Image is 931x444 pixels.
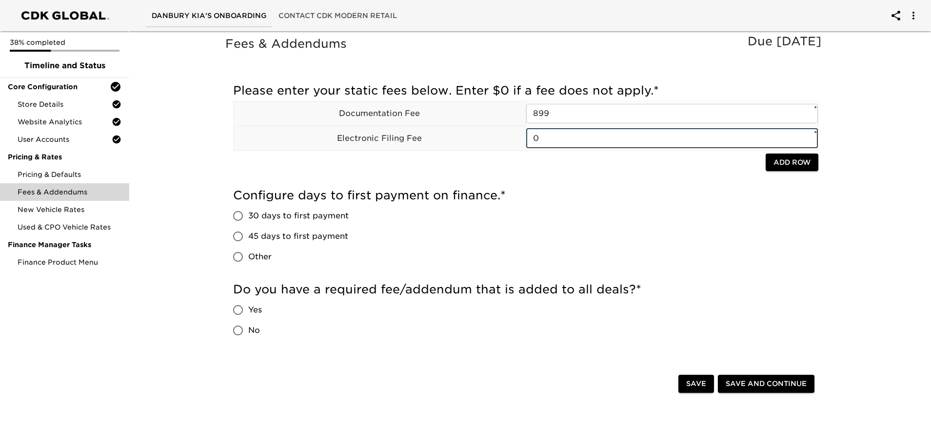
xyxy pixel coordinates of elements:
[718,375,814,393] button: Save and Continue
[248,325,260,336] span: No
[234,108,526,119] p: Documentation Fee
[18,135,112,144] span: User Accounts
[18,99,112,109] span: Store Details
[884,4,908,27] button: account of current user
[678,375,714,393] button: Save
[248,231,348,242] span: 45 days to first payment
[773,156,811,169] span: Add Row
[686,378,706,390] span: Save
[248,210,349,222] span: 30 days to first payment
[18,117,112,127] span: Website Analytics
[233,83,818,98] h5: Please enter your static fees below. Enter $0 if a fee does not apply.
[152,10,267,22] span: Danbury Kia's Onboarding
[233,282,818,297] h5: Do you have a required fee/addendum that is added to all deals?
[18,170,121,179] span: Pricing & Defaults
[278,10,397,22] span: Contact CDK Modern Retail
[766,154,818,172] button: Add Row
[748,34,821,48] span: Due [DATE]
[8,60,121,72] span: Timeline and Status
[225,36,826,52] h5: Fees & Addendums
[233,188,818,203] h5: Configure days to first payment on finance.
[234,133,526,144] p: Electronic Filing Fee
[18,222,121,232] span: Used & CPO Vehicle Rates
[248,251,272,263] span: Other
[248,304,262,316] span: Yes
[902,4,925,27] button: account of current user
[8,152,121,162] span: Pricing & Rates
[18,257,121,267] span: Finance Product Menu
[18,205,121,214] span: New Vehicle Rates
[10,38,119,47] p: 38% completed
[726,378,807,390] span: Save and Continue
[8,240,121,250] span: Finance Manager Tasks
[18,187,121,197] span: Fees & Addendums
[8,82,110,92] span: Core Configuration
